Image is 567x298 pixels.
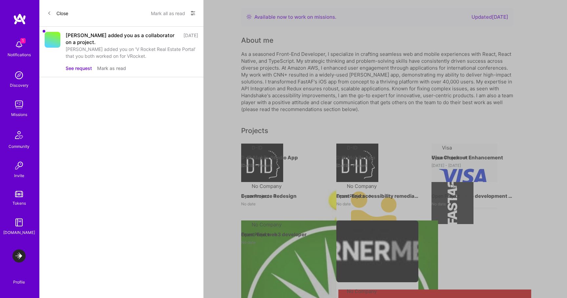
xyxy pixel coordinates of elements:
img: teamwork [12,98,26,111]
div: Invite [14,172,24,179]
button: Mark all as read [151,8,185,18]
div: Discovery [10,82,29,89]
div: [PERSON_NAME] added you as a collaborator on a project. [66,32,179,46]
a: Profile [11,272,27,285]
button: See request [66,65,92,72]
img: tokens [15,191,23,197]
img: LaunchDarkly: Experimentation Delivery Team [12,249,26,263]
div: Profile [13,279,25,285]
img: discovery [12,69,26,82]
div: [PERSON_NAME] added you on ‘V Rocket Real Estate Portal’ that you both worked on for VRocket. [66,46,198,59]
div: Tokens [12,200,26,207]
img: bell [12,38,26,51]
div: Missions [11,111,27,118]
img: Community [11,127,27,143]
a: LaunchDarkly: Experimentation Delivery Team [11,249,27,263]
div: [DOMAIN_NAME] [3,229,35,236]
img: guide book [12,216,26,229]
img: Invite [12,159,26,172]
img: logo [13,13,26,25]
button: Mark as read [97,65,126,72]
span: 1 [20,38,26,43]
div: Community [9,143,30,150]
div: Notifications [8,51,31,58]
button: Close [47,8,68,18]
div: [DATE] [183,32,198,46]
